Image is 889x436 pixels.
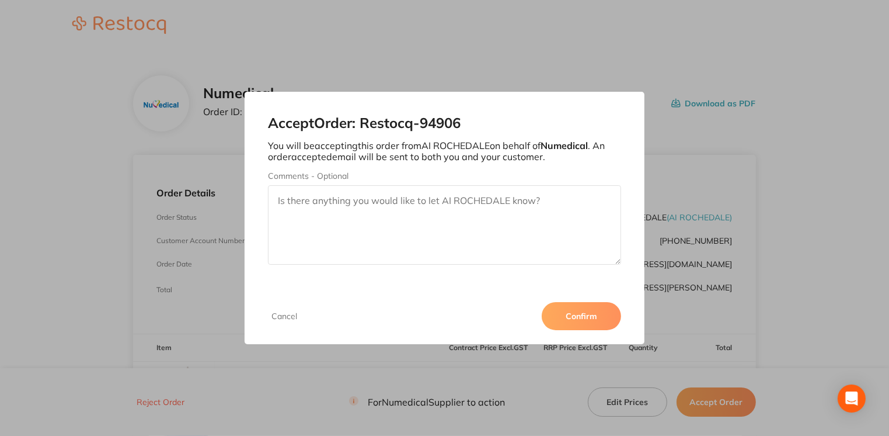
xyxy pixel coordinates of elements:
p: You will be accepting this order from AI ROCHEDALE on behalf of . An order accepted email will be... [268,140,621,162]
div: Open Intercom Messenger [838,385,866,413]
button: Cancel [268,311,301,321]
label: Comments - Optional [268,171,621,181]
b: Numedical [541,140,588,151]
button: Confirm [542,302,621,330]
h2: Accept Order: Restocq- 94906 [268,115,621,132]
